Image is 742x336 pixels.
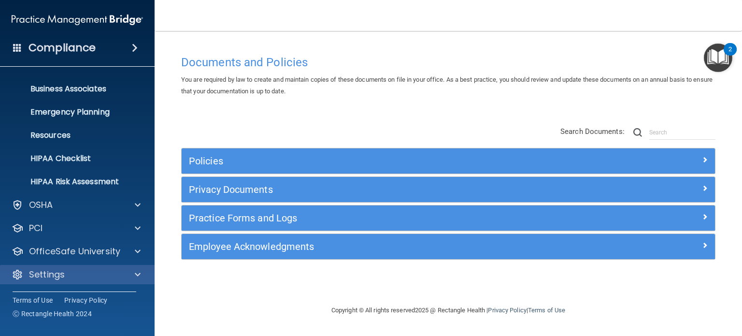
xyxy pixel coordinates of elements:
[6,154,138,163] p: HIPAA Checklist
[12,246,141,257] a: OfficeSafe University
[12,10,143,29] img: PMB logo
[528,307,565,314] a: Terms of Use
[560,127,625,136] span: Search Documents:
[6,84,138,94] p: Business Associates
[64,295,108,305] a: Privacy Policy
[13,295,53,305] a: Terms of Use
[575,268,730,306] iframe: Drift Widget Chat Controller
[12,222,141,234] a: PCI
[29,222,43,234] p: PCI
[29,199,53,211] p: OSHA
[6,177,138,187] p: HIPAA Risk Assessment
[29,246,120,257] p: OfficeSafe University
[272,295,625,326] div: Copyright © All rights reserved 2025 @ Rectangle Health | |
[189,210,708,226] a: Practice Forms and Logs
[649,125,715,140] input: Search
[189,213,574,223] h5: Practice Forms and Logs
[704,44,732,72] button: Open Resource Center, 2 new notifications
[633,128,642,137] img: ic-search.3b580494.png
[189,184,574,195] h5: Privacy Documents
[189,182,708,197] a: Privacy Documents
[189,156,574,166] h5: Policies
[189,239,708,254] a: Employee Acknowledgments
[181,76,713,95] span: You are required by law to create and maintain copies of these documents on file in your office. ...
[189,153,708,169] a: Policies
[29,41,96,55] h4: Compliance
[13,309,92,319] span: Ⓒ Rectangle Health 2024
[12,269,141,280] a: Settings
[12,199,141,211] a: OSHA
[6,131,138,140] p: Resources
[29,269,65,280] p: Settings
[181,56,715,69] h4: Documents and Policies
[189,241,574,252] h5: Employee Acknowledgments
[728,49,732,62] div: 2
[6,107,138,117] p: Emergency Planning
[488,307,526,314] a: Privacy Policy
